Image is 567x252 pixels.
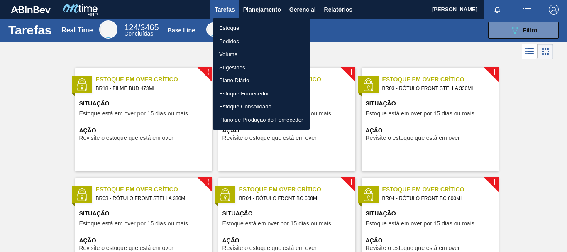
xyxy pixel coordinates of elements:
a: Sugestões [213,61,310,74]
a: Pedidos [213,35,310,48]
a: Volume [213,48,310,61]
a: Estoque [213,22,310,35]
a: Plano Diário [213,74,310,87]
a: Estoque Consolidado [213,100,310,113]
a: Plano de Produção do Fornecedor [213,113,310,127]
a: Estoque Fornecedor [213,87,310,100]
